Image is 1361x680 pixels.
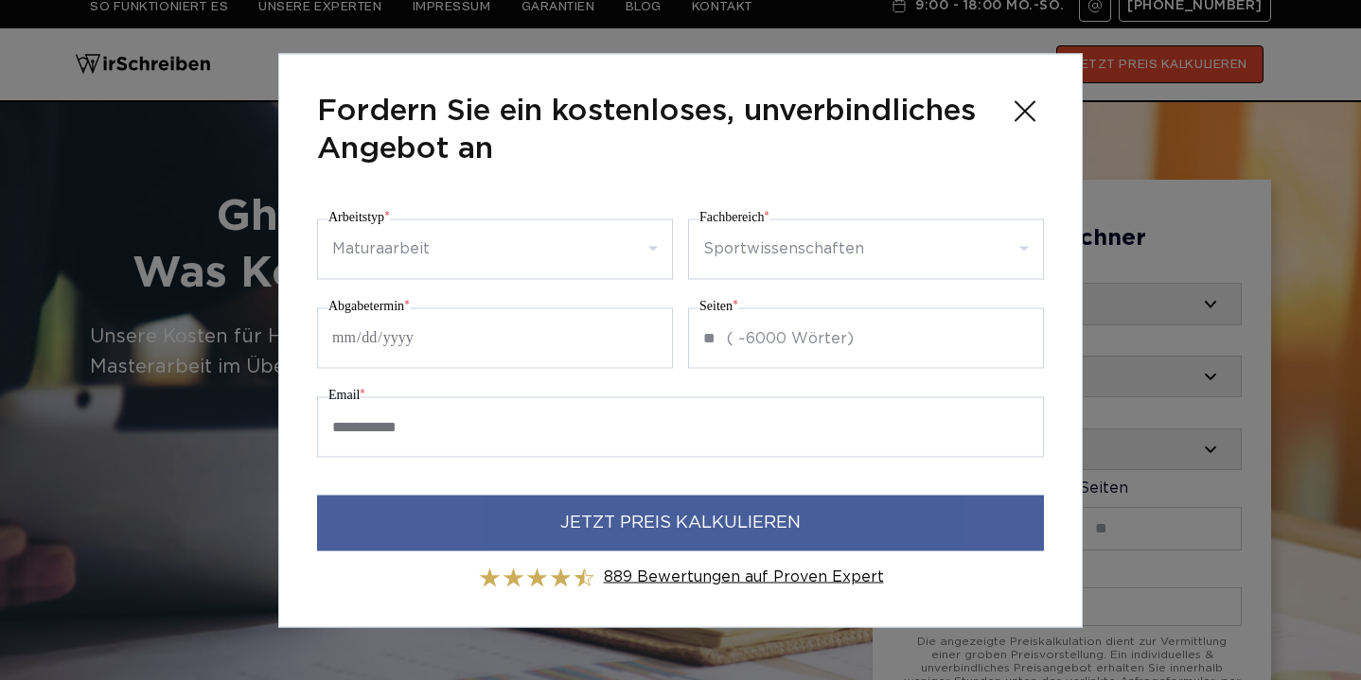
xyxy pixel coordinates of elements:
[699,294,738,317] label: Seiten
[328,205,390,228] label: Arbeitstyp
[332,234,430,264] div: Maturaarbeit
[699,205,769,228] label: Fachbereich
[317,92,991,167] span: Fordern Sie ein kostenloses, unverbindliches Angebot an
[317,495,1044,550] button: JETZT PREIS KALKULIEREN
[560,510,801,535] span: JETZT PREIS KALKULIEREN
[328,294,410,317] label: Abgabetermin
[604,569,884,584] a: 889 Bewertungen auf Proven Expert
[703,234,864,264] div: Sportwissenschaften
[328,383,365,406] label: Email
